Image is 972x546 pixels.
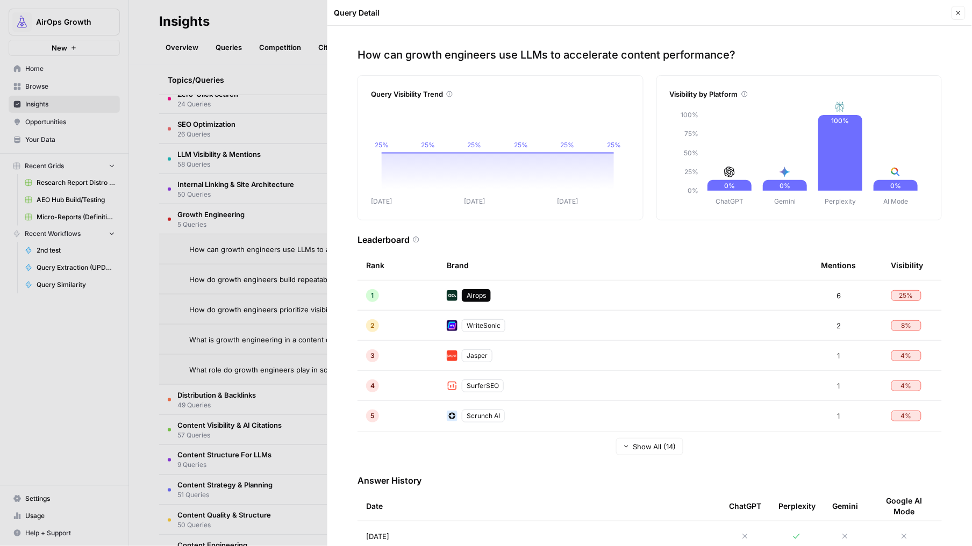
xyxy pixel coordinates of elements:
tspan: 25% [685,168,699,176]
div: Google AI Mode [875,491,933,521]
span: 25 % [899,291,913,300]
div: Scrunch AI [462,410,505,422]
div: Jasper [462,349,492,362]
span: 8 % [902,321,912,331]
span: 1 [838,411,840,421]
span: 5 [371,411,375,421]
span: 6 [837,290,841,301]
span: 1 [371,291,374,300]
img: fp0dg114vt0u1b5c1qb312y1bryo [447,350,458,361]
tspan: 25% [421,141,435,149]
span: 4 % [901,381,912,391]
tspan: [DATE] [464,198,485,206]
div: Brand [447,250,804,280]
span: Show All (14) [633,441,676,452]
tspan: 25% [468,141,482,149]
tspan: 75% [685,130,699,138]
tspan: 0% [688,186,699,195]
span: 3 [370,351,375,361]
span: 4 % [901,411,912,421]
span: 1 [838,380,840,391]
span: 1 [838,350,840,361]
div: Gemini [832,491,858,521]
span: 2 [371,321,375,331]
div: Date [366,491,712,521]
tspan: 25% [607,141,621,149]
button: Show All (14) [616,438,683,455]
div: Visibility by Platform [670,89,929,99]
p: How can growth engineers use LLMs to accelerate content performance? [358,47,942,62]
div: WriteSonic [462,319,505,332]
tspan: 50% [684,149,699,157]
tspan: AI Mode [883,198,908,206]
div: Visibility [891,250,924,280]
tspan: 25% [375,141,389,149]
tspan: 100% [681,111,699,119]
img: w57jo3udkqo1ra9pp5ane7em8etm [447,380,458,391]
img: fdgxdti382z787lv66zz9n8urx3e [447,411,458,421]
text: 0% [890,182,901,190]
img: cbtemd9yngpxf5d3cs29ym8ckjcf [447,320,458,331]
div: Query Visibility Trend [371,89,630,99]
h3: Leaderboard [358,233,410,246]
tspan: [DATE] [557,198,578,206]
tspan: Gemini [774,198,796,206]
tspan: [DATE] [371,198,392,206]
text: 0% [724,182,735,190]
span: [DATE] [366,531,389,542]
div: Perplexity [778,491,816,521]
span: 4 % [901,351,912,361]
div: ChatGPT [729,491,761,521]
div: Query Detail [334,8,948,18]
span: 4 [370,381,375,391]
tspan: ChatGPT [716,198,744,206]
tspan: Perplexity [825,198,856,206]
tspan: 25% [514,141,528,149]
div: SurferSEO [462,379,504,392]
div: Airops [462,289,491,302]
img: yjux4x3lwinlft1ym4yif8lrli78 [447,290,458,301]
span: 2 [837,320,841,331]
h3: Answer History [358,474,942,487]
div: Mentions [821,250,856,280]
text: 100% [831,117,849,125]
div: Rank [366,250,384,280]
text: 0% [780,182,790,190]
tspan: 25% [561,141,575,149]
